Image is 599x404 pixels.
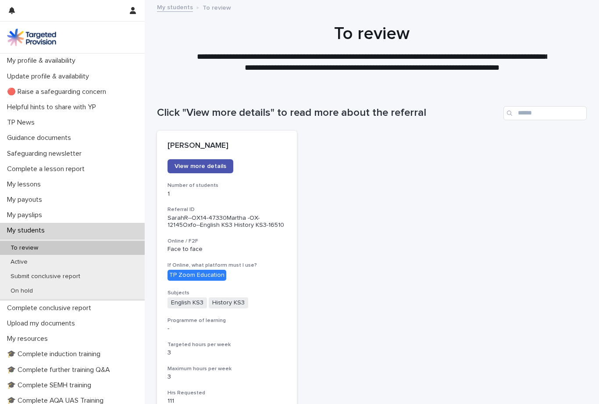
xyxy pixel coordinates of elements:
[4,150,89,158] p: Safeguarding newsletter
[168,297,207,308] span: English KS3
[203,2,231,12] p: To review
[157,2,193,12] a: My students
[4,350,107,358] p: 🎓 Complete induction training
[4,244,45,252] p: To review
[4,287,40,295] p: On hold
[4,366,117,374] p: 🎓 Complete further training Q&A
[168,270,226,281] div: TP Zoom Education
[4,258,35,266] p: Active
[4,319,82,328] p: Upload my documents
[503,106,587,120] input: Search
[168,190,286,198] p: 1
[168,246,286,253] p: Face to face
[168,317,286,324] h3: Programme of learning
[4,226,52,235] p: My students
[168,141,286,151] p: [PERSON_NAME]
[4,211,49,219] p: My payslips
[168,341,286,348] h3: Targeted hours per week
[4,72,96,81] p: Update profile & availability
[4,273,87,280] p: Submit conclusive report
[168,262,286,269] h3: If Online, what platform must I use?
[157,23,587,44] h1: To review
[168,325,286,332] p: -
[4,118,42,127] p: TP News
[4,381,98,390] p: 🎓 Complete SEMH training
[7,29,56,46] img: M5nRWzHhSzIhMunXDL62
[4,165,92,173] p: Complete a lesson report
[157,107,500,119] h1: Click "View more details" to read more about the referral
[175,163,226,169] span: View more details
[168,215,286,229] p: SarahR--OX14-47330Martha -OX-12145Oxfo--English KS3 History KS3-16510
[4,134,78,142] p: Guidance documents
[4,57,82,65] p: My profile & availability
[168,373,286,381] p: 3
[168,206,286,213] h3: Referral ID
[168,182,286,189] h3: Number of students
[4,304,98,312] p: Complete conclusive report
[168,365,286,372] h3: Maximum hours per week
[4,103,103,111] p: Helpful hints to share with YP
[168,159,233,173] a: View more details
[4,196,49,204] p: My payouts
[168,290,286,297] h3: Subjects
[168,390,286,397] h3: Hrs Requested
[168,349,286,357] p: 3
[4,88,113,96] p: 🔴 Raise a safeguarding concern
[4,335,55,343] p: My resources
[209,297,248,308] span: History KS3
[4,180,48,189] p: My lessons
[168,238,286,245] h3: Online / F2F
